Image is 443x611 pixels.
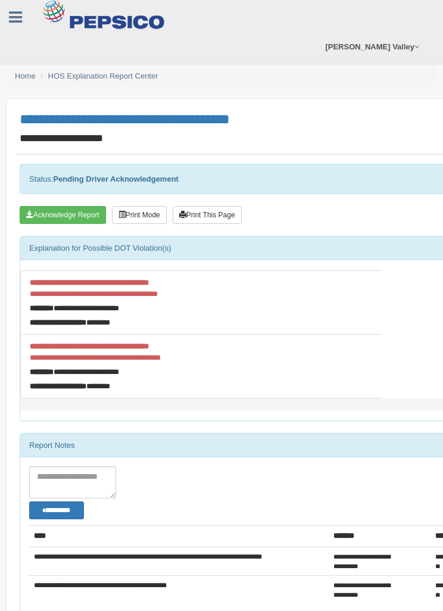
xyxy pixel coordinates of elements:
button: Acknowledge Receipt [20,206,106,224]
button: Print This Page [173,206,242,224]
a: HOS Explanation Report Center [48,71,158,80]
button: Print Mode [112,206,167,224]
a: Home [15,71,36,80]
strong: Pending Driver Acknowledgement [53,174,178,183]
button: Change Filter Options [29,501,84,519]
a: [PERSON_NAME] Valley [319,30,425,64]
